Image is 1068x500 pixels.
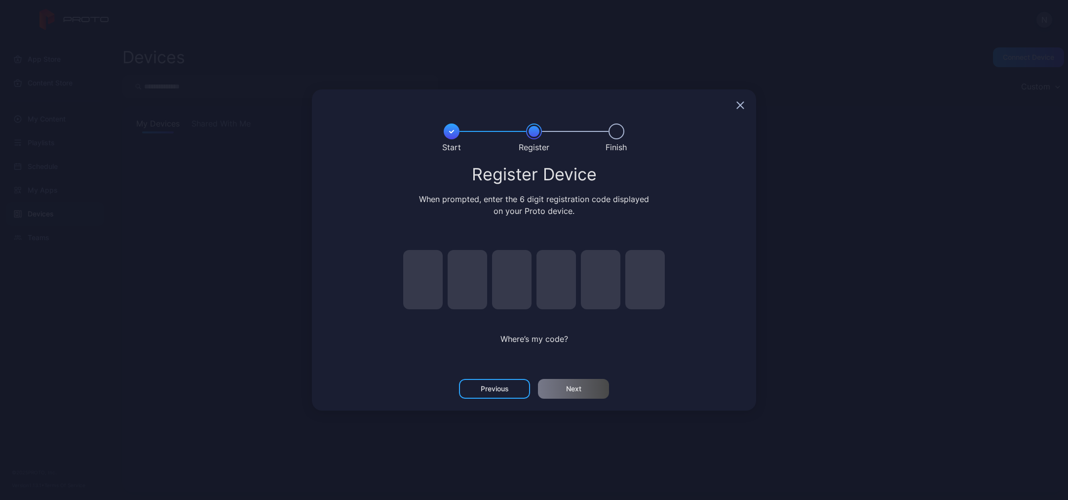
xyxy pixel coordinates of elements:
[581,250,620,309] input: pin code 5 of 6
[566,385,581,393] div: Next
[519,141,549,153] div: Register
[500,334,568,344] span: Where’s my code?
[606,141,627,153] div: Finish
[459,379,530,399] button: Previous
[536,250,576,309] input: pin code 4 of 6
[492,250,532,309] input: pin code 3 of 6
[442,141,461,153] div: Start
[538,379,609,399] button: Next
[417,193,651,217] div: When prompted, enter the 6 digit registration code displayed on your Proto device.
[324,166,744,183] div: Register Device
[625,250,665,309] input: pin code 6 of 6
[448,250,487,309] input: pin code 2 of 6
[481,385,509,393] div: Previous
[403,250,443,309] input: pin code 1 of 6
